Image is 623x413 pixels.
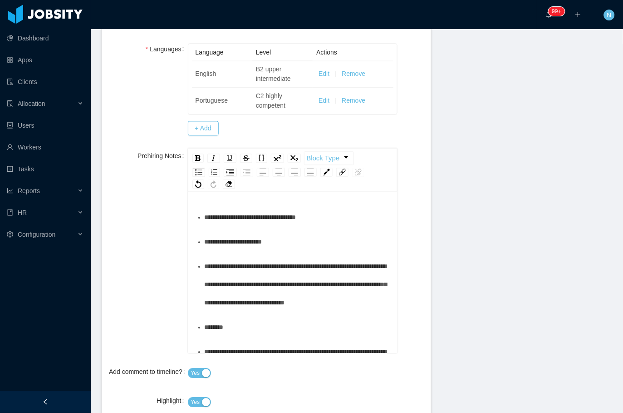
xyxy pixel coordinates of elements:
button: Remove [342,96,365,106]
div: rdw-textalign-control [255,168,319,177]
a: icon: userWorkers [7,138,83,156]
div: Undo [192,180,204,189]
div: rdw-list-control [191,168,255,177]
div: rdw-link-control [334,168,366,177]
span: Level [256,49,271,56]
div: Superscript [271,154,284,163]
button: Edit [319,70,329,79]
div: Ordered [209,168,220,177]
div: rdw-toolbar [188,149,398,192]
div: rdw-block-control [303,152,355,165]
div: Remove [223,180,235,189]
span: Block Type [307,149,340,168]
div: rdw-history-control [191,180,221,189]
div: Indent [224,168,237,177]
label: Languages [146,45,188,53]
div: rdw-inline-control [191,152,303,165]
i: icon: solution [7,100,13,107]
span: Yes [191,369,200,378]
button: Edit [319,96,329,106]
i: icon: book [7,209,13,216]
span: English [196,70,216,78]
span: B2 upper intermediate [256,66,291,83]
span: N [607,10,612,20]
label: Add comment to timeline? [109,368,189,376]
div: Monospace [256,154,267,163]
button: + Add [188,121,219,136]
a: icon: pie-chartDashboard [7,29,83,47]
span: Yes [191,398,200,407]
div: Italic [207,154,220,163]
div: rdw-color-picker [319,168,334,177]
i: icon: line-chart [7,188,13,194]
i: icon: bell [546,11,552,18]
span: Portuguese [196,97,228,104]
div: Outdent [240,168,253,177]
i: icon: plus [575,11,581,18]
span: Language [196,49,224,56]
div: Subscript [288,154,301,163]
div: Bold [192,154,204,163]
div: Underline [224,154,236,163]
a: Block Type [304,152,353,165]
div: rdw-editor [195,209,391,368]
a: icon: robotUsers [7,116,83,134]
div: Unlink [352,168,364,177]
span: Configuration [18,231,55,238]
div: rdw-remove-control [221,180,237,189]
div: Redo [208,180,219,189]
div: Right [289,168,301,177]
span: HR [18,209,27,216]
span: Allocation [18,100,45,107]
a: icon: appstoreApps [7,51,83,69]
span: Reports [18,187,40,194]
div: Link [336,168,348,177]
a: icon: profileTasks [7,160,83,178]
span: Actions [316,49,337,56]
sup: 1643 [549,7,565,16]
label: Prehiring Notes [137,153,187,160]
div: Unordered [192,168,205,177]
label: Highlight [157,398,187,405]
button: Remove [342,70,365,79]
div: Left [257,168,269,177]
a: icon: auditClients [7,73,83,91]
div: rdw-wrapper [188,149,398,353]
span: C2 highly competent [256,93,285,109]
div: rdw-dropdown [304,152,354,165]
div: Justify [304,168,317,177]
div: Strikethrough [240,154,252,163]
div: Center [273,168,285,177]
i: icon: setting [7,231,13,238]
